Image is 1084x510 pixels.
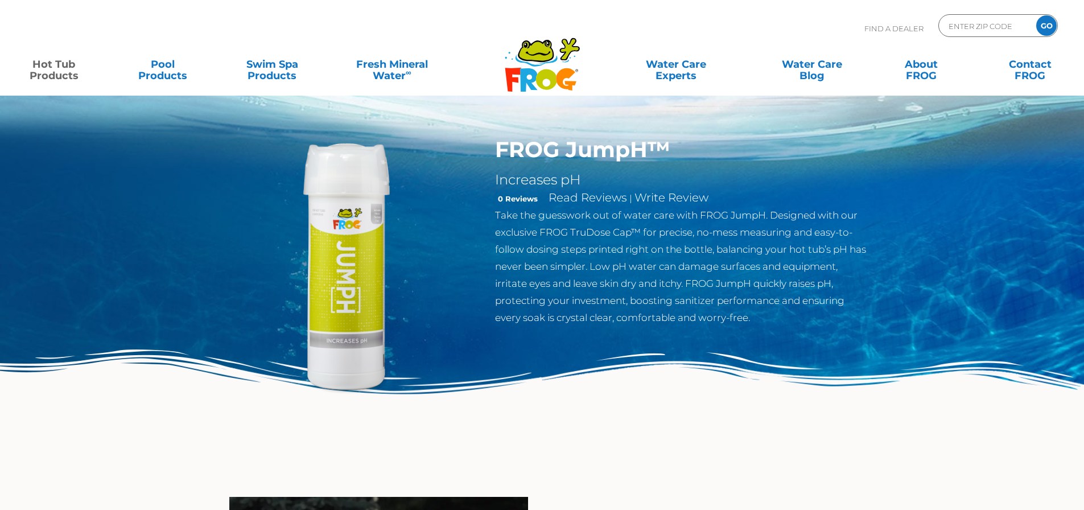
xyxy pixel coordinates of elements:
a: Fresh MineralWater∞ [339,53,445,76]
input: GO [1036,15,1057,36]
p: Find A Dealer [864,14,924,43]
a: Hot TubProducts [11,53,96,76]
strong: 0 Reviews [498,194,538,203]
a: Write Review [634,191,708,204]
a: Swim SpaProducts [230,53,315,76]
a: ContactFROG [988,53,1073,76]
a: AboutFROG [879,53,963,76]
sup: ∞ [406,68,411,77]
img: Frog Products Logo [498,23,586,92]
h1: FROG JumpH™ [495,137,867,163]
span: | [629,193,632,204]
img: JumpH-Hot-Tub-Swim-Spa-Support-Chemicals-500x500-1.png [218,137,479,397]
a: Read Reviews [549,191,627,204]
a: Water CareBlog [769,53,854,76]
p: Take the guesswork out of water care with FROG JumpH. Designed with our exclusive FROG TruDose Ca... [495,207,867,326]
h2: Increases pH [495,171,867,188]
a: PoolProducts [121,53,205,76]
a: Water CareExperts [607,53,745,76]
